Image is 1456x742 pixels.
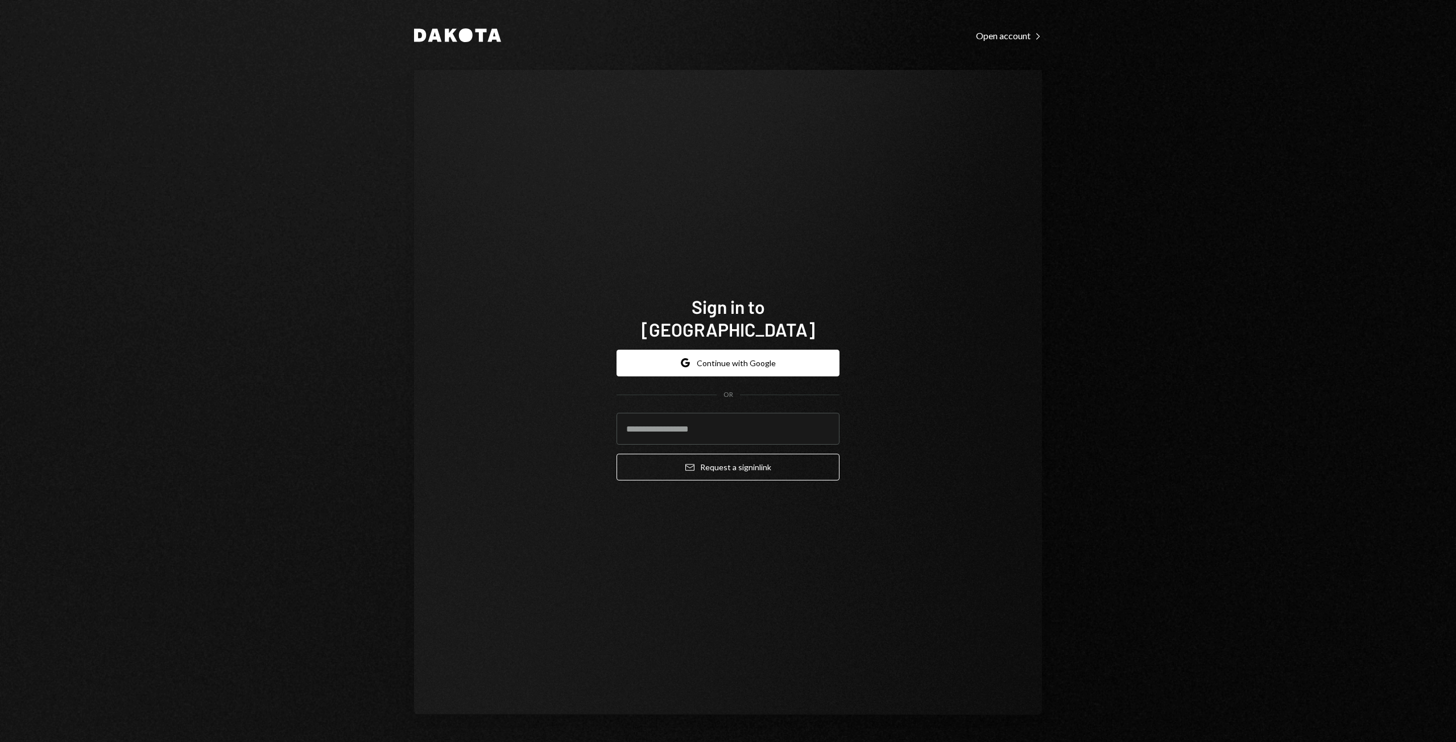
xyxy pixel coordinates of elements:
[976,29,1042,42] a: Open account
[723,390,733,400] div: OR
[976,30,1042,42] div: Open account
[617,350,839,376] button: Continue with Google
[617,454,839,480] button: Request a signinlink
[617,295,839,341] h1: Sign in to [GEOGRAPHIC_DATA]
